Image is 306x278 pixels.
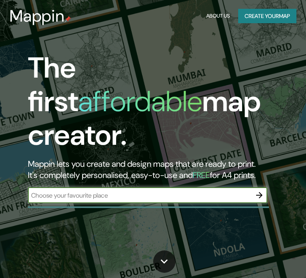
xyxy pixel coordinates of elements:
[65,16,71,22] img: mappin-pin
[28,51,273,158] h1: The first map creator.
[238,9,296,24] button: Create yourmap
[193,170,210,181] h5: FREE
[78,83,202,120] h1: affordable
[10,6,65,26] h3: Mappin
[204,9,232,24] button: About Us
[28,158,273,181] h2: Mappin lets you create and design maps that are ready to print. It's completely personalised, eas...
[28,191,251,200] input: Choose your favourite place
